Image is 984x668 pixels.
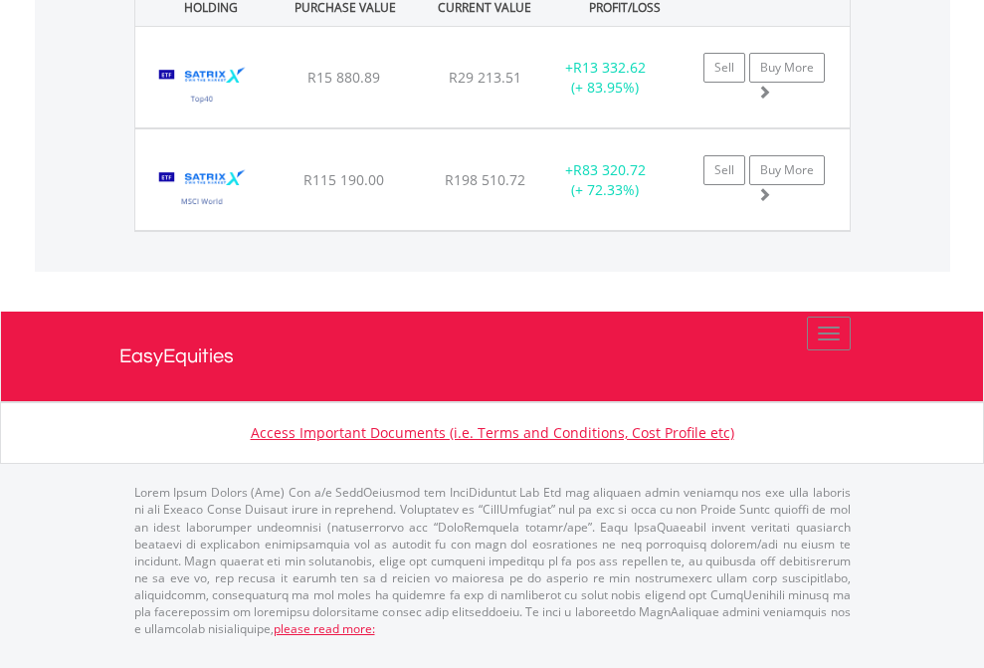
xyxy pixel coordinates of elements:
div: + (+ 83.95%) [543,58,668,98]
span: R83 320.72 [573,160,646,179]
a: EasyEquities [119,312,866,401]
span: R115 190.00 [303,170,384,189]
a: please read more: [274,620,375,637]
span: R29 213.51 [449,68,521,87]
a: Buy More [749,155,825,185]
div: + (+ 72.33%) [543,160,668,200]
span: R198 510.72 [445,170,525,189]
img: TFSA.STXWDM.png [145,154,260,225]
span: R15 880.89 [307,68,380,87]
p: Lorem Ipsum Dolors (Ame) Con a/e SeddOeiusmod tem InciDiduntut Lab Etd mag aliquaen admin veniamq... [134,484,851,637]
a: Sell [703,155,745,185]
a: Sell [703,53,745,83]
img: TFSA.STX40.png [145,52,260,122]
a: Buy More [749,53,825,83]
a: Access Important Documents (i.e. Terms and Conditions, Cost Profile etc) [251,423,734,442]
span: R13 332.62 [573,58,646,77]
